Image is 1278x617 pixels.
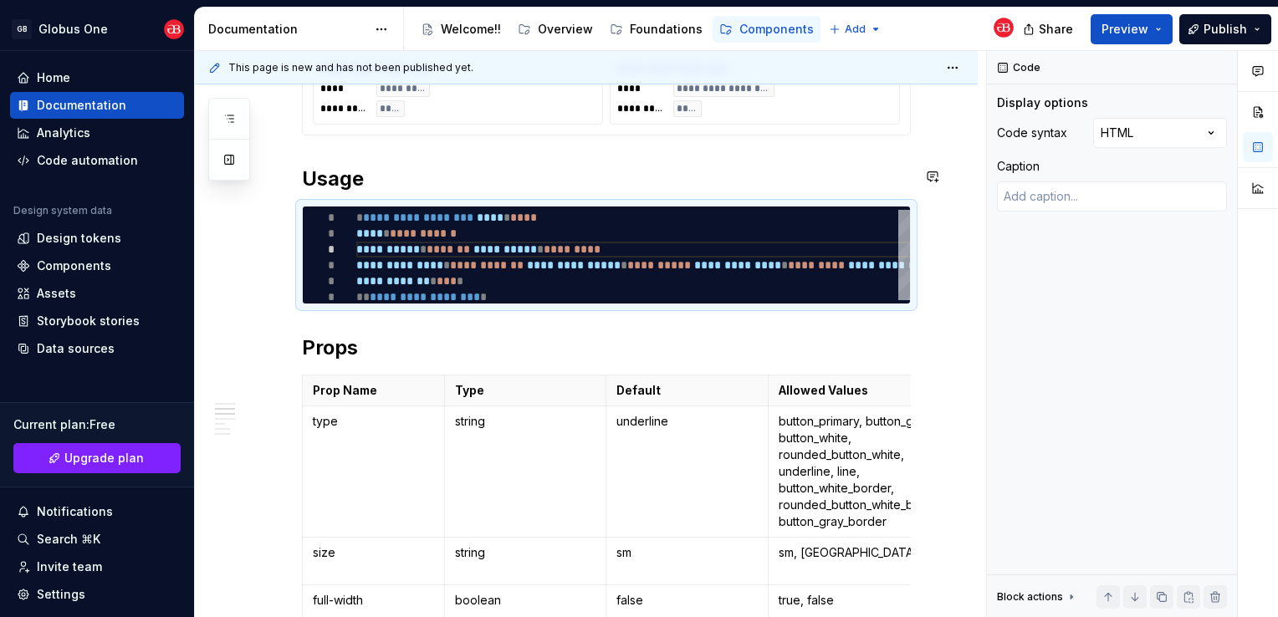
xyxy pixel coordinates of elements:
[511,16,600,43] a: Overview
[455,544,596,561] p: string
[313,592,434,609] p: full-width
[37,125,90,141] div: Analytics
[37,258,111,274] div: Components
[1179,14,1271,44] button: Publish
[10,335,184,362] a: Data sources
[302,334,911,361] h2: Props
[10,120,184,146] a: Analytics
[538,21,593,38] div: Overview
[1015,14,1084,44] button: Share
[997,590,1063,604] div: Block actions
[37,558,102,575] div: Invite team
[37,531,100,548] div: Search ⌘K
[616,592,759,609] p: false
[414,16,508,43] a: Welcome!!
[208,21,366,38] div: Documentation
[37,152,138,169] div: Code automation
[10,252,184,279] a: Components
[37,586,85,603] div: Settings
[37,503,113,520] div: Notifications
[997,158,1040,175] div: Caption
[603,16,709,43] a: Foundations
[779,592,956,609] p: true, false
[10,64,184,91] a: Home
[10,581,184,608] a: Settings
[616,382,759,399] p: Default
[302,166,911,192] h2: Usage
[845,23,866,36] span: Add
[997,585,1078,609] div: Block actions
[10,280,184,307] a: Assets
[824,18,887,41] button: Add
[10,498,184,525] button: Notifications
[313,413,434,430] p: type
[13,416,181,433] div: Current plan : Free
[779,382,956,399] p: Allowed Values
[37,313,140,329] div: Storybook stories
[630,21,703,38] div: Foundations
[164,19,184,39] img: Globus Bank UX Team
[739,21,814,38] div: Components
[313,544,434,561] p: size
[12,19,32,39] div: GB
[997,94,1088,111] div: Display options
[1091,14,1173,44] button: Preview
[779,413,956,530] p: button_primary, button_gray, button_white, rounded_button_white, underline, line, button_white_bo...
[38,21,108,38] div: Globus One
[3,11,191,47] button: GBGlobus OneGlobus Bank UX Team
[10,308,184,334] a: Storybook stories
[455,382,596,399] p: Type
[13,443,181,473] a: Upgrade plan
[997,125,1067,141] div: Code syntax
[616,544,759,561] p: sm
[1102,21,1148,38] span: Preview
[37,97,126,114] div: Documentation
[10,553,184,580] a: Invite team
[1204,21,1247,38] span: Publish
[37,285,76,302] div: Assets
[10,526,184,553] button: Search ⌘K
[313,382,434,399] p: Prop Name
[37,340,115,357] div: Data sources
[414,13,820,46] div: Page tree
[455,592,596,609] p: boolean
[10,92,184,119] a: Documentation
[1039,21,1073,38] span: Share
[779,544,956,561] p: sm, [GEOGRAPHIC_DATA]
[713,16,820,43] a: Components
[616,413,759,430] p: underline
[37,230,121,247] div: Design tokens
[994,18,1014,38] img: Globus Bank UX Team
[441,21,501,38] div: Welcome!!
[37,69,70,86] div: Home
[228,61,473,74] span: This page is new and has not been published yet.
[13,204,112,217] div: Design system data
[10,147,184,174] a: Code automation
[10,225,184,252] a: Design tokens
[64,450,144,467] span: Upgrade plan
[455,413,596,430] p: string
